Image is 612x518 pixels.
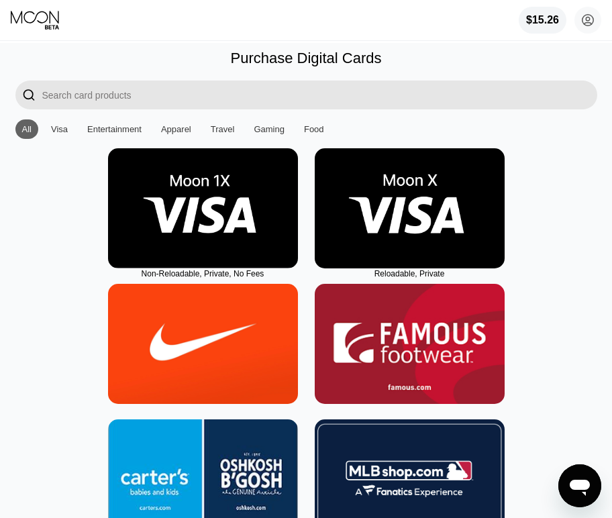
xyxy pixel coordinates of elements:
div: Visa [44,119,74,139]
div: Food [304,124,324,134]
div: Gaming [254,124,285,134]
div: Visa [51,124,68,134]
iframe: Button to launch messaging window [558,464,601,507]
div: Gaming [247,119,291,139]
div: Entertainment [81,119,148,139]
div: Purchase Digital Cards [231,50,382,67]
div: All [22,124,32,134]
div: Apparel [154,119,198,139]
div:  [22,87,36,103]
div: Reloadable, Private [315,269,505,278]
div: Food [297,119,331,139]
div: Travel [211,124,235,134]
div: All [15,119,38,139]
input: Search card products [42,81,597,109]
div:  [15,81,42,109]
div: $15.26 [519,7,566,34]
div: Entertainment [87,124,142,134]
div: Apparel [161,124,191,134]
div: $15.26 [526,14,559,26]
div: Travel [204,119,242,139]
div: Non-Reloadable, Private, No Fees [108,269,298,278]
